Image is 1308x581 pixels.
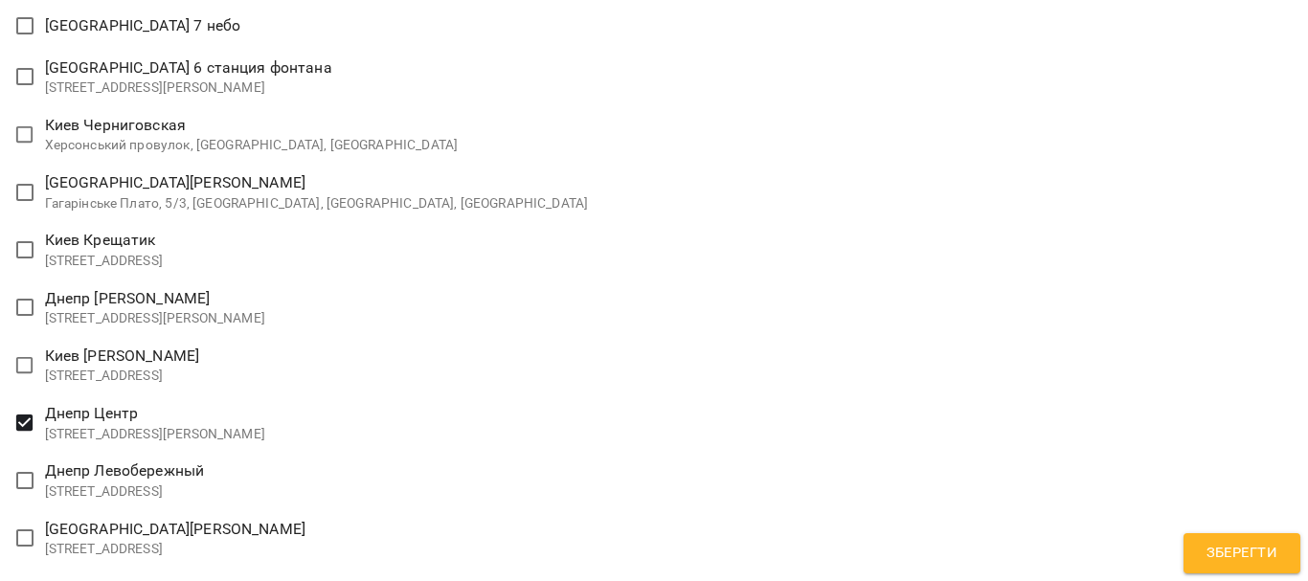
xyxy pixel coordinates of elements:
[45,425,265,444] p: [STREET_ADDRESS][PERSON_NAME]
[1184,533,1300,573] button: Зберегти
[45,136,459,155] p: Херсонський провулок, [GEOGRAPHIC_DATA], [GEOGRAPHIC_DATA]
[45,16,241,34] span: [GEOGRAPHIC_DATA] 7 небо
[45,520,305,538] span: [GEOGRAPHIC_DATA][PERSON_NAME]
[45,78,332,98] p: [STREET_ADDRESS][PERSON_NAME]
[45,231,156,249] span: Киев Крещатик
[45,346,200,365] span: Киев [PERSON_NAME]
[45,309,265,328] p: [STREET_ADDRESS][PERSON_NAME]
[45,367,200,386] p: [STREET_ADDRESS]
[45,58,332,77] span: [GEOGRAPHIC_DATA] 6 станция фонтана
[45,540,305,559] p: [STREET_ADDRESS]
[45,173,305,191] span: [GEOGRAPHIC_DATA][PERSON_NAME]
[45,252,163,271] p: [STREET_ADDRESS]
[45,194,589,213] p: Гагарінське Плато, 5/3, [GEOGRAPHIC_DATA], [GEOGRAPHIC_DATA], [GEOGRAPHIC_DATA]
[45,482,205,502] p: [STREET_ADDRESS]
[45,461,205,480] span: Днепр Левобережный
[1207,541,1277,566] span: Зберегти
[45,289,211,307] span: Днепр [PERSON_NAME]
[45,116,187,134] span: Киев Черниговская
[45,404,139,422] span: Днепр Центр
